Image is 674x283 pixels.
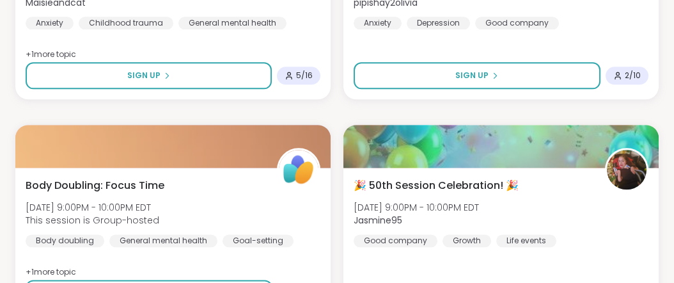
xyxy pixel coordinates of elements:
[354,178,519,193] span: 🎉 50th Session Celebration! 🎉
[296,70,313,81] span: 5 / 16
[178,17,286,29] div: General mental health
[223,234,294,247] div: Goal-setting
[354,214,402,227] b: Jasmine95
[26,234,104,247] div: Body doubling
[354,234,437,247] div: Good company
[354,62,600,89] button: Sign Up
[354,17,402,29] div: Anxiety
[475,17,559,29] div: Good company
[496,234,556,247] div: Life events
[279,150,318,190] img: ShareWell
[26,178,164,193] span: Body Doubling: Focus Time
[443,234,491,247] div: Growth
[26,214,159,227] span: This session is Group-hosted
[625,70,641,81] span: 2 / 10
[26,17,74,29] div: Anxiety
[79,17,173,29] div: Childhood trauma
[109,234,217,247] div: General mental health
[26,201,159,214] span: [DATE] 9:00PM - 10:00PM EDT
[407,17,470,29] div: Depression
[26,62,272,89] button: Sign Up
[455,70,489,81] span: Sign Up
[127,70,161,81] span: Sign Up
[354,201,479,214] span: [DATE] 9:00PM - 10:00PM EDT
[607,150,647,190] img: Jasmine95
